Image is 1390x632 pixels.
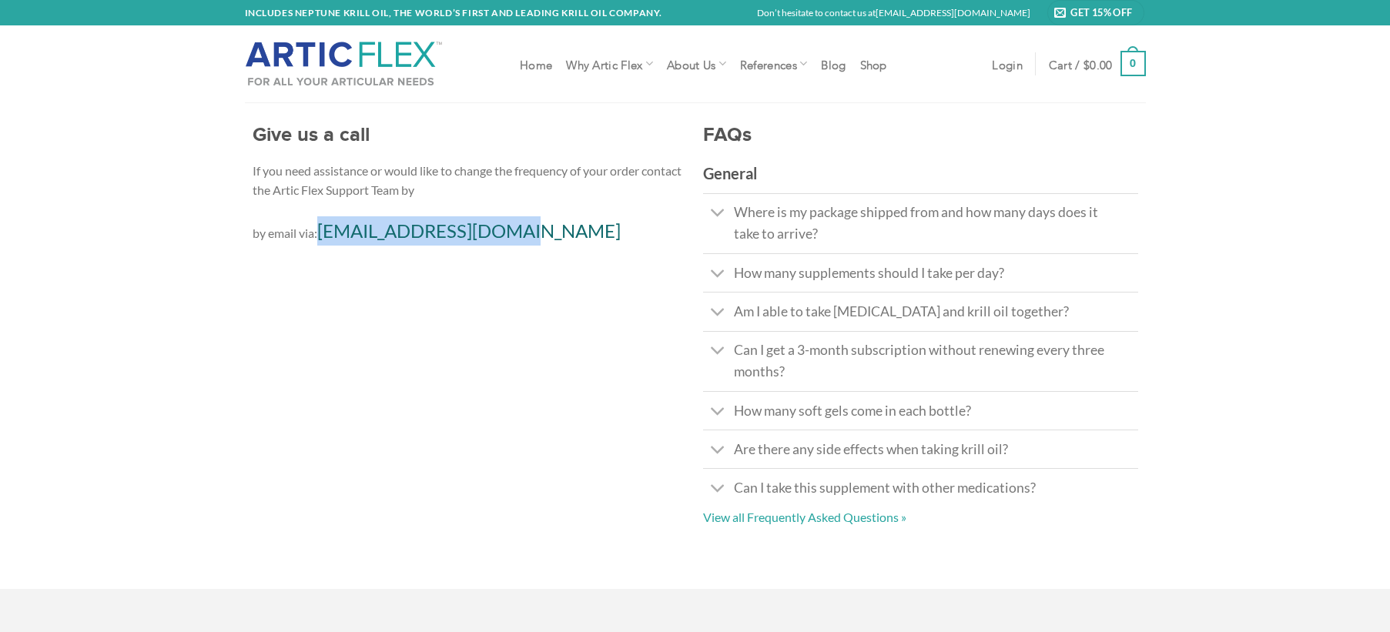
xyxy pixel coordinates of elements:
span: Where is my package shipped from and how many days does it take to arrive? [734,204,1098,242]
p: Don’t hesitate to contact us at [757,5,1030,20]
a: [EMAIL_ADDRESS][DOMAIN_NAME] [876,7,1030,18]
p: If you need assistance or would like to change the frequency of your order contact the Artic Flex... [253,161,688,200]
button: Toggle [703,434,733,467]
a: [EMAIL_ADDRESS][DOMAIN_NAME] [317,219,621,242]
a: Toggle Can I take this supplement with other medications? [703,468,1138,507]
a: Cart / $0.00 0 [1049,40,1146,88]
span: Cart / [1049,58,1113,70]
a: Why Artic Flex [566,48,653,79]
h3: General [703,161,1138,186]
button: Toggle [703,336,733,369]
span: How many soft gels come in each bottle? [734,403,971,419]
span: Can I get a 3-month subscription without renewing every three months? [734,342,1104,380]
a: Login [992,50,1023,78]
a: Home [520,50,552,78]
span: How many supplements should I take per day? [734,265,1004,281]
button: Toggle [703,473,733,507]
span: $ [1084,61,1090,67]
a: Shop [860,50,887,78]
a: Toggle How many supplements should I take per day? [703,253,1138,292]
strong: INCLUDES NEPTUNE KRILL OIL, THE WORLD’S FIRST AND LEADING KRILL OIL COMPANY. [245,7,663,18]
a: Toggle Where is my package shipped from and how many days does it take to arrive? [703,193,1138,253]
button: Toggle [703,198,733,231]
a: Toggle Can I get a 3-month subscription without renewing every three months? [703,331,1138,391]
a: View all Frequently Asked Questions » [703,510,906,524]
a: Blog [821,50,846,78]
bdi: 0.00 [1084,61,1113,67]
h2: FAQs [703,125,1138,151]
a: Toggle Are there any side effects when taking krill oil? [703,430,1138,468]
h2: Give us a call [253,125,688,151]
span: Are there any side effects when taking krill oil? [734,441,1008,457]
button: Toggle [703,396,733,429]
strong: 0 [1120,51,1146,76]
span: Am I able to take [MEDICAL_DATA] and krill oil together? [734,303,1069,319]
a: Toggle Am I able to take [MEDICAL_DATA] and krill oil together? [703,292,1138,330]
span: Can I take this supplement with other medications? [734,480,1036,496]
button: Toggle [703,297,733,330]
span: Get 15% Off [1070,5,1137,20]
img: Artic Flex [245,41,443,87]
span: Login [992,58,1023,70]
p: by email via: [253,216,688,246]
a: About Us [667,48,726,79]
a: References [740,48,808,79]
button: Toggle [703,258,733,291]
a: Toggle How many soft gels come in each bottle? [703,391,1138,430]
